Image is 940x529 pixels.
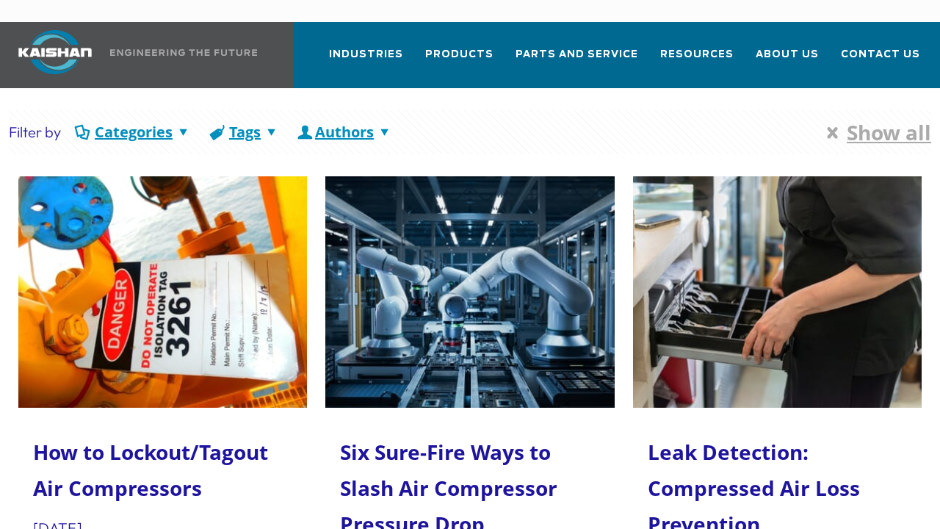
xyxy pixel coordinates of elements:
[72,122,195,142] a: Categories
[841,35,920,85] a: Contact Us
[18,176,308,408] img: Lockout/tagout for air compressors
[516,35,638,85] a: Parts and Service
[425,46,493,63] span: Products
[818,121,931,143] a: Show all
[294,122,394,142] a: Authors
[325,176,615,408] img: Automation systems
[206,122,283,142] a: Tags
[660,35,734,85] a: Resources
[329,35,403,85] a: Industries
[633,176,922,408] img: Loss prevention
[9,121,61,143] li: Filter by
[660,46,734,63] span: Resources
[756,46,819,63] span: About Us
[756,35,819,85] a: About Us
[110,49,257,56] img: Engineering the future
[841,46,920,63] span: Contact Us
[33,438,268,502] a: How to Lockout/Tagout Air Compressors
[329,46,403,63] span: Industries
[516,46,638,63] span: Parts and Service
[425,35,493,85] a: Products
